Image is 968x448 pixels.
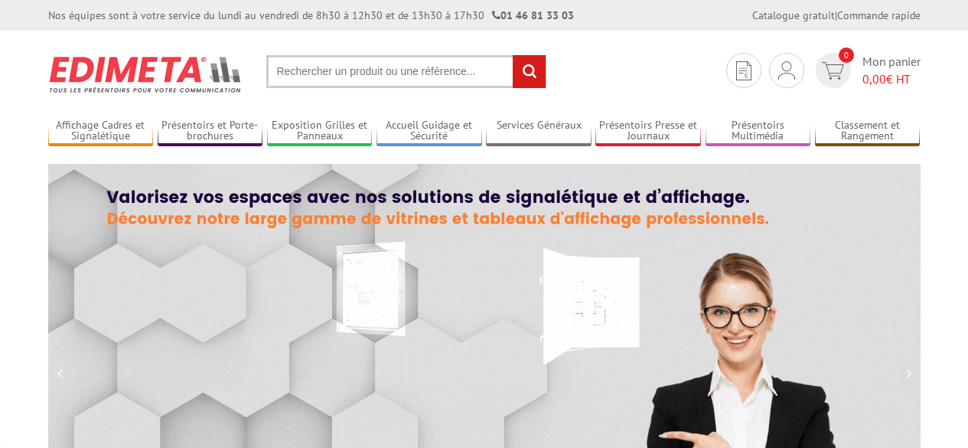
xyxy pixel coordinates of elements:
a: Présentoirs Multimédia [706,119,811,144]
a: Présentoirs et Porte-brochures [158,119,263,144]
a: Services Généraux [486,119,592,144]
img: Présentoir, panneau, stand - Edimeta - PLV, affichage, mobilier bureau, entreprise [48,46,243,103]
a: Commande rapide [837,8,921,22]
a: Présentoirs Presse et Journaux [595,119,701,144]
span: 0,00 [862,71,886,87]
strong: 01 46 81 33 03 [492,8,574,22]
input: rechercher [513,55,546,88]
a: Classement et Rangement [815,119,921,144]
img: devis rapide [778,61,795,80]
a: Accueil Guidage et Sécurité [376,119,482,144]
a: Affichage Cadres et Signalétique [48,119,154,144]
a: devis rapide 0 Mon panier 0,00€ HT [812,53,921,88]
span: Mon panier [862,53,921,88]
img: devis rapide [822,62,844,80]
a: Catalogue gratuit [752,8,835,22]
span: € HT [862,70,921,88]
input: Rechercher un produit ou une référence... [266,55,546,88]
span: 0 [839,47,854,63]
a: Exposition Grilles et Panneaux [267,119,373,144]
img: devis rapide [736,61,751,80]
div: Nos équipes sont à votre service du lundi au vendredi de 8h30 à 12h30 et de 13h30 à 17h30 [48,8,574,23]
div: | [752,8,921,23]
